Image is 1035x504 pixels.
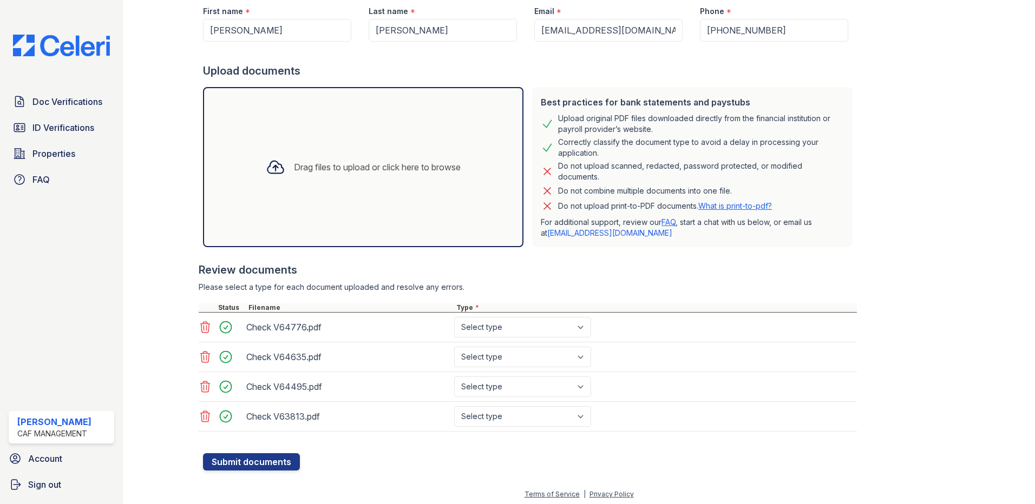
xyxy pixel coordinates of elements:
div: Upload documents [203,63,857,78]
button: Submit documents [203,453,300,470]
label: Phone [700,6,724,17]
div: Filename [246,303,454,312]
a: Account [4,448,119,469]
a: Doc Verifications [9,91,114,112]
div: | [584,490,586,498]
a: FAQ [9,169,114,190]
label: Email [534,6,554,17]
div: Do not upload scanned, redacted, password protected, or modified documents. [558,161,844,182]
a: Terms of Service [525,490,580,498]
span: FAQ [32,173,50,186]
a: Privacy Policy [589,490,634,498]
div: Correctly classify the document type to avoid a delay in processing your application. [558,137,844,158]
span: Doc Verifications [32,95,102,108]
div: Review documents [199,262,857,277]
div: [PERSON_NAME] [17,415,91,428]
label: First name [203,6,243,17]
div: CAF Management [17,428,91,439]
span: Sign out [28,478,61,491]
div: Do not combine multiple documents into one file. [558,184,732,197]
span: ID Verifications [32,121,94,134]
div: Check V64495.pdf [246,378,450,395]
div: Status [216,303,246,312]
div: Drag files to upload or click here to browse [294,161,461,174]
a: Sign out [4,474,119,495]
span: Account [28,452,62,465]
div: Check V63813.pdf [246,408,450,425]
div: Please select a type for each document uploaded and resolve any errors. [199,282,857,293]
a: What is print-to-pdf? [698,201,772,210]
a: ID Verifications [9,117,114,138]
div: Check V64776.pdf [246,319,450,336]
div: Check V64635.pdf [246,348,450,366]
p: Do not upload print-to-PDF documents. [558,201,772,211]
a: [EMAIL_ADDRESS][DOMAIN_NAME] [547,228,672,237]
label: Last name [369,6,408,17]
a: Properties [9,143,114,164]
span: Properties [32,147,75,160]
img: CE_Logo_Blue-a8612792a0a2168367f1c8372b55b34899dd931a85d93a1a3d3e32e68fde9ad4.png [4,35,119,56]
div: Type [454,303,857,312]
div: Best practices for bank statements and paystubs [541,96,844,109]
div: Upload original PDF files downloaded directly from the financial institution or payroll provider’... [558,113,844,135]
p: For additional support, review our , start a chat with us below, or email us at [541,217,844,238]
a: FAQ [661,217,676,227]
